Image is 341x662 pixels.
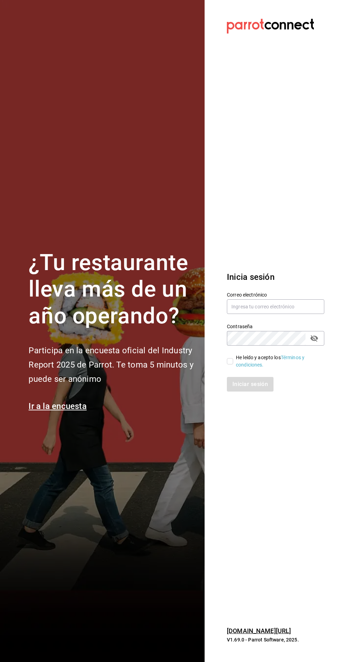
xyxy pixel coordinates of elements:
h3: Inicia sesión [227,271,324,283]
div: He leído y acepto los [236,354,319,369]
button: passwordField [308,332,320,344]
h2: Participa en la encuesta oficial del Industry Report 2025 de Parrot. Te toma 5 minutos y puede se... [29,344,196,386]
p: V1.69.0 - Parrot Software, 2025. [227,636,324,643]
a: Ir a la encuesta [29,401,87,411]
label: Correo electrónico [227,292,324,297]
a: Términos y condiciones. [236,355,304,368]
a: [DOMAIN_NAME][URL] [227,627,291,635]
input: Ingresa tu correo electrónico [227,299,324,314]
h1: ¿Tu restaurante lleva más de un año operando? [29,250,196,330]
label: Contraseña [227,324,324,329]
